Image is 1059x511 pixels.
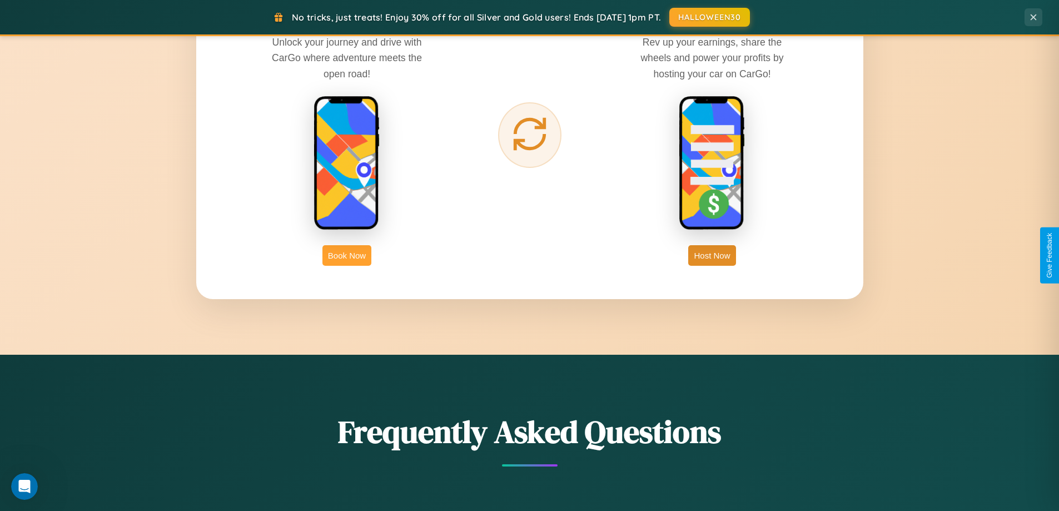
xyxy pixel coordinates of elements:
img: host phone [679,96,745,231]
button: Host Now [688,245,735,266]
p: Unlock your journey and drive with CarGo where adventure meets the open road! [263,34,430,81]
iframe: Intercom live chat [11,473,38,500]
button: Book Now [322,245,371,266]
span: No tricks, just treats! Enjoy 30% off for all Silver and Gold users! Ends [DATE] 1pm PT. [292,12,661,23]
button: HALLOWEEN30 [669,8,750,27]
div: Give Feedback [1046,233,1053,278]
p: Rev up your earnings, share the wheels and power your profits by hosting your car on CarGo! [629,34,796,81]
h2: Frequently Asked Questions [196,410,863,453]
img: rent phone [314,96,380,231]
